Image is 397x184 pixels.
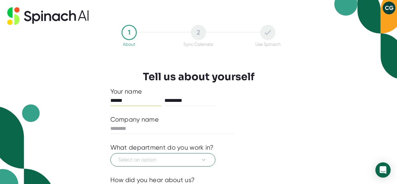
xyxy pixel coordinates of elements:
div: How did you hear about us? [110,176,195,184]
div: Your name [110,88,287,96]
div: Open Intercom Messenger [375,162,391,178]
div: 1 [122,25,137,40]
span: Select an option [118,156,207,164]
div: Use Spinach [255,42,281,47]
div: About [123,42,135,47]
h3: Tell us about yourself [143,71,254,83]
div: What department do you work in? [110,144,214,152]
div: Sync Calendar [184,42,213,47]
button: Select an option [110,153,215,166]
div: 2 [191,25,206,40]
div: Company name [110,116,159,124]
button: CG [383,2,395,14]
